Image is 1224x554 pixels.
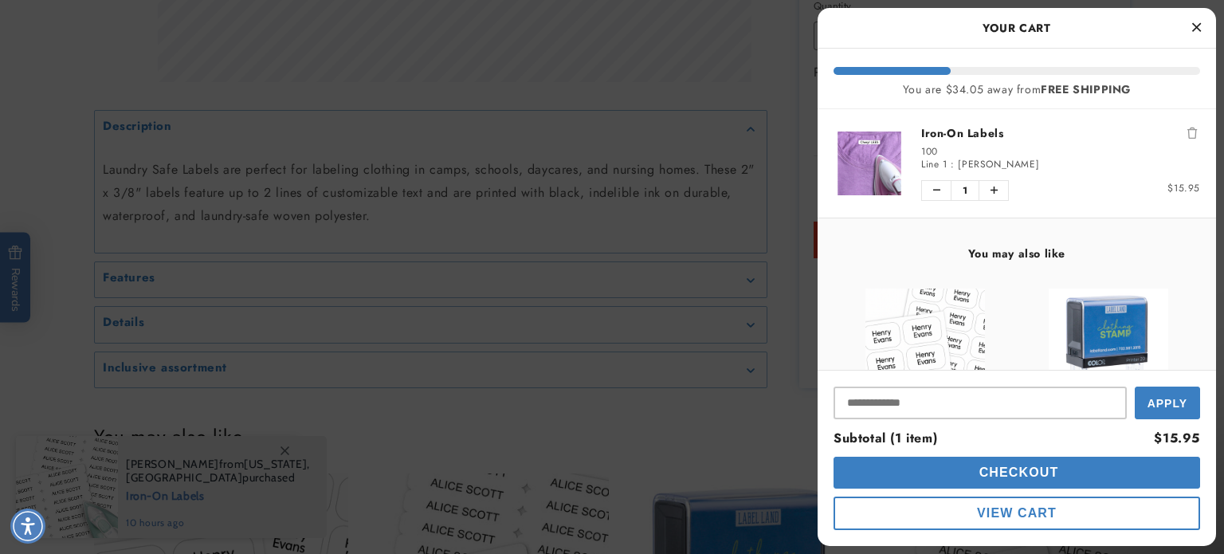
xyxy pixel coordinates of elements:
[1184,125,1200,141] button: Remove Iron-On Labels
[1135,387,1200,419] button: Apply
[10,509,45,544] div: Accessibility Menu
[1167,181,1200,195] span: $15.95
[834,109,1200,218] li: product
[865,289,985,408] img: View Stick N' Wear Stikins® Labels
[979,181,1008,200] button: Increase quantity of Iron-On Labels
[975,466,1059,479] span: Checkout
[951,181,979,200] span: 1
[921,157,947,171] span: Line 1
[977,506,1057,520] span: View Cart
[834,132,905,194] img: Iron-On Labels - Label Land
[834,429,937,447] span: Subtotal (1 item)
[951,157,955,171] span: :
[834,273,1017,525] div: product
[1041,81,1131,97] b: FREE SHIPPING
[1147,397,1187,410] span: Apply
[834,497,1200,530] button: cart
[834,246,1200,261] h4: You may also like
[922,181,951,200] button: Decrease quantity of Iron-On Labels
[1049,289,1168,408] img: Clothing Stamp - Label Land
[921,145,1200,158] div: 100
[921,125,1200,141] a: Iron-On Labels
[1017,273,1200,525] div: product
[834,457,1200,489] button: cart
[28,89,226,120] button: What material are the labels made of?
[834,16,1200,40] h2: Your Cart
[958,157,1039,171] span: [PERSON_NAME]
[28,45,226,75] button: Are these labels comfortable to wear?
[1154,427,1200,450] div: $15.95
[834,387,1127,419] input: Input Discount
[834,83,1200,96] div: You are $34.05 away from
[13,426,202,474] iframe: Sign Up via Text for Offers
[1184,16,1208,40] button: Close Cart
